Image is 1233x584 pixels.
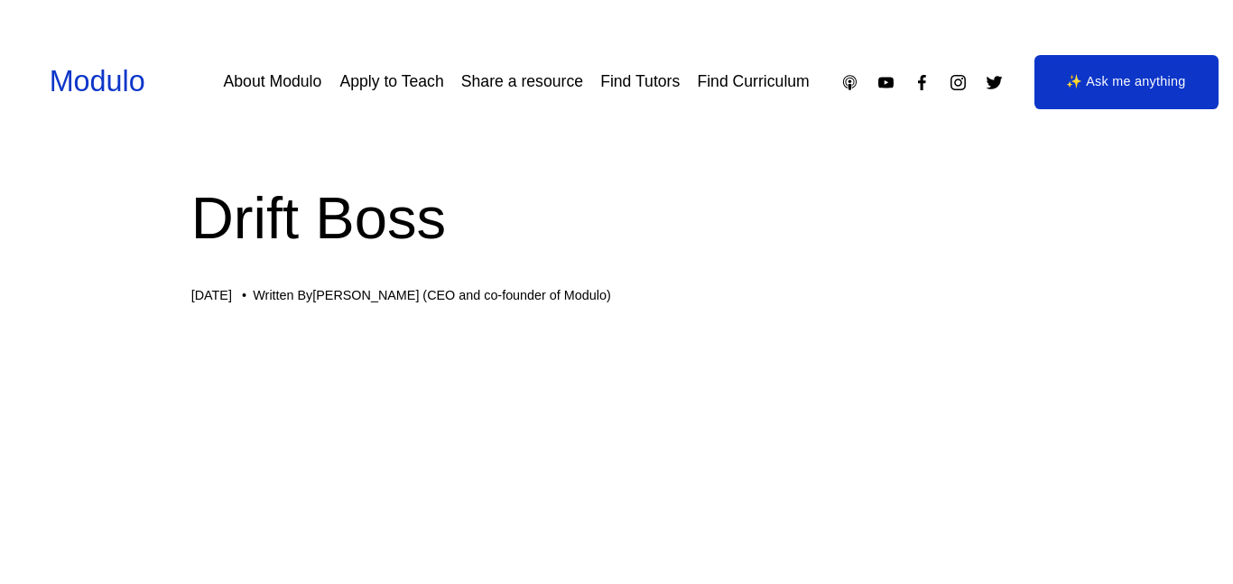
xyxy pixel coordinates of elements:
a: Share a resource [461,66,583,97]
a: Apple Podcasts [840,73,859,92]
a: ✨ Ask me anything [1034,55,1219,109]
a: Modulo [50,65,145,97]
a: YouTube [876,73,895,92]
div: Written By [253,288,610,303]
a: About Modulo [224,66,322,97]
a: Find Tutors [600,66,680,97]
h1: Drift Boss [191,177,1043,259]
a: Instagram [949,73,968,92]
a: Apply to Teach [339,66,443,97]
a: [PERSON_NAME] (CEO and co-founder of Modulo) [312,288,610,302]
a: Twitter [985,73,1004,92]
span: [DATE] [191,288,232,302]
a: Facebook [913,73,932,92]
a: Find Curriculum [697,66,809,97]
